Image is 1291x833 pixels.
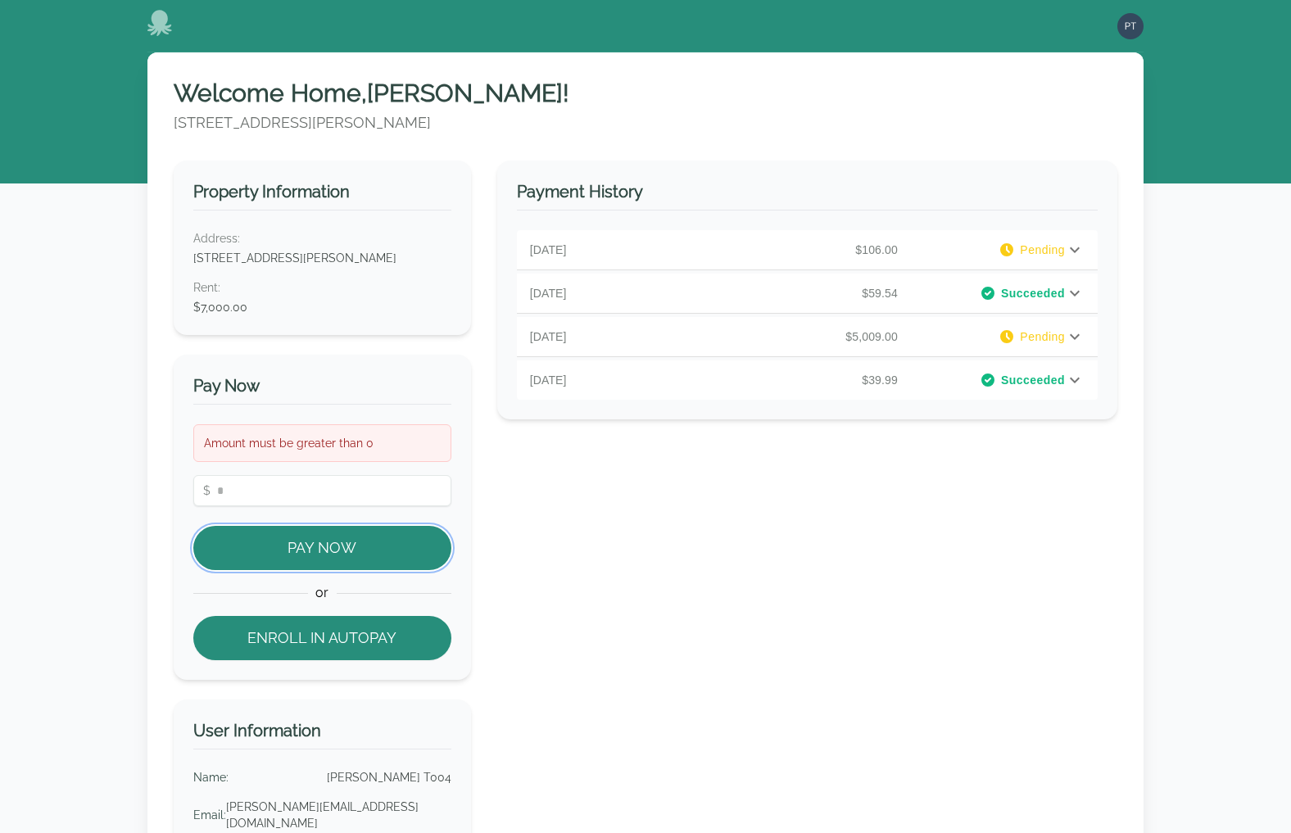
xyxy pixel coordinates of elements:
dd: $7,000.00 [193,299,451,315]
button: Pay Now [193,526,451,570]
h1: Welcome Home, [PERSON_NAME] ! [174,79,1117,108]
p: [DATE] [530,285,718,301]
button: Enroll in Autopay [193,616,451,660]
span: or [308,583,337,603]
span: Pending [1020,242,1065,258]
div: [DATE]$59.54Succeeded [517,274,1098,313]
p: [STREET_ADDRESS][PERSON_NAME] [174,111,1117,134]
p: $5,009.00 [717,328,904,345]
div: [DATE]$106.00Pending [517,230,1098,269]
div: [DATE]$39.99Succeeded [517,360,1098,400]
div: [DATE]$5,009.00Pending [517,317,1098,356]
p: [DATE] [530,372,718,388]
h3: User Information [193,719,451,749]
dd: [STREET_ADDRESS][PERSON_NAME] [193,250,451,266]
h3: Property Information [193,180,451,211]
p: $59.54 [717,285,904,301]
p: $39.99 [717,372,904,388]
div: Email : [193,807,226,823]
span: Pending [1020,328,1065,345]
p: [DATE] [530,328,718,345]
dt: Address: [193,230,451,247]
div: [PERSON_NAME] T004 [327,769,451,785]
h3: Pay Now [193,374,451,405]
div: [PERSON_NAME][EMAIL_ADDRESS][DOMAIN_NAME] [226,799,451,831]
span: Succeeded [1001,285,1065,301]
h3: Payment History [517,180,1098,211]
dt: Rent : [193,279,451,296]
div: Name : [193,769,229,785]
p: Amount must be greater than 0 [204,435,441,451]
p: $106.00 [717,242,904,258]
p: [DATE] [530,242,718,258]
span: Succeeded [1001,372,1065,388]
